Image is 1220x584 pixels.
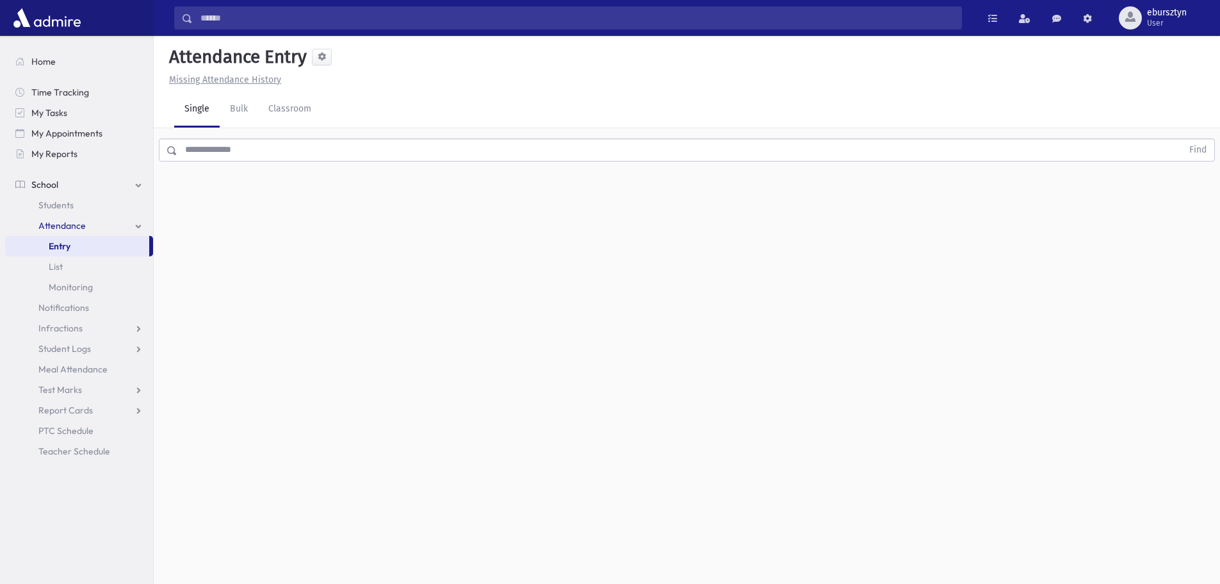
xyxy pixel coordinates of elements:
[5,51,153,72] a: Home
[5,318,153,338] a: Infractions
[49,240,70,252] span: Entry
[31,128,102,139] span: My Appointments
[5,400,153,421] a: Report Cards
[31,87,89,98] span: Time Tracking
[38,384,82,396] span: Test Marks
[5,277,153,297] a: Monitoring
[169,74,281,85] u: Missing Attendance History
[5,103,153,123] a: My Tasks
[174,92,220,128] a: Single
[5,174,153,195] a: School
[5,380,153,400] a: Test Marks
[164,74,281,85] a: Missing Attendance History
[5,297,153,318] a: Notifications
[5,123,153,144] a: My Appointments
[38,322,83,334] span: Infractions
[5,359,153,380] a: Meal Attendance
[5,421,153,441] a: PTC Schedule
[5,256,153,277] a: List
[31,148,77,160] span: My Reports
[10,5,84,31] img: AdmirePro
[38,220,86,231] span: Attendance
[5,82,153,103] a: Time Tracking
[31,56,56,67] span: Home
[1182,139,1214,161] button: Find
[38,405,93,416] span: Report Cards
[49,281,93,293] span: Monitoring
[5,195,153,215] a: Students
[31,179,58,190] span: School
[38,425,94,437] span: PTC Schedule
[5,441,153,462] a: Teacher Schedule
[5,236,149,256] a: Entry
[5,338,153,359] a: Student Logs
[1147,18,1187,28] span: User
[5,144,153,164] a: My Reports
[38,199,74,211] span: Students
[38,363,108,375] span: Meal Attendance
[164,46,307,68] h5: Attendance Entry
[38,302,89,313] span: Notifications
[258,92,321,128] a: Classroom
[49,261,63,272] span: List
[1147,8,1187,18] span: ebursztyn
[5,215,153,236] a: Attendance
[220,92,258,128] a: Bulk
[38,446,110,457] span: Teacher Schedule
[31,107,67,119] span: My Tasks
[38,343,91,355] span: Student Logs
[193,6,961,29] input: Search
